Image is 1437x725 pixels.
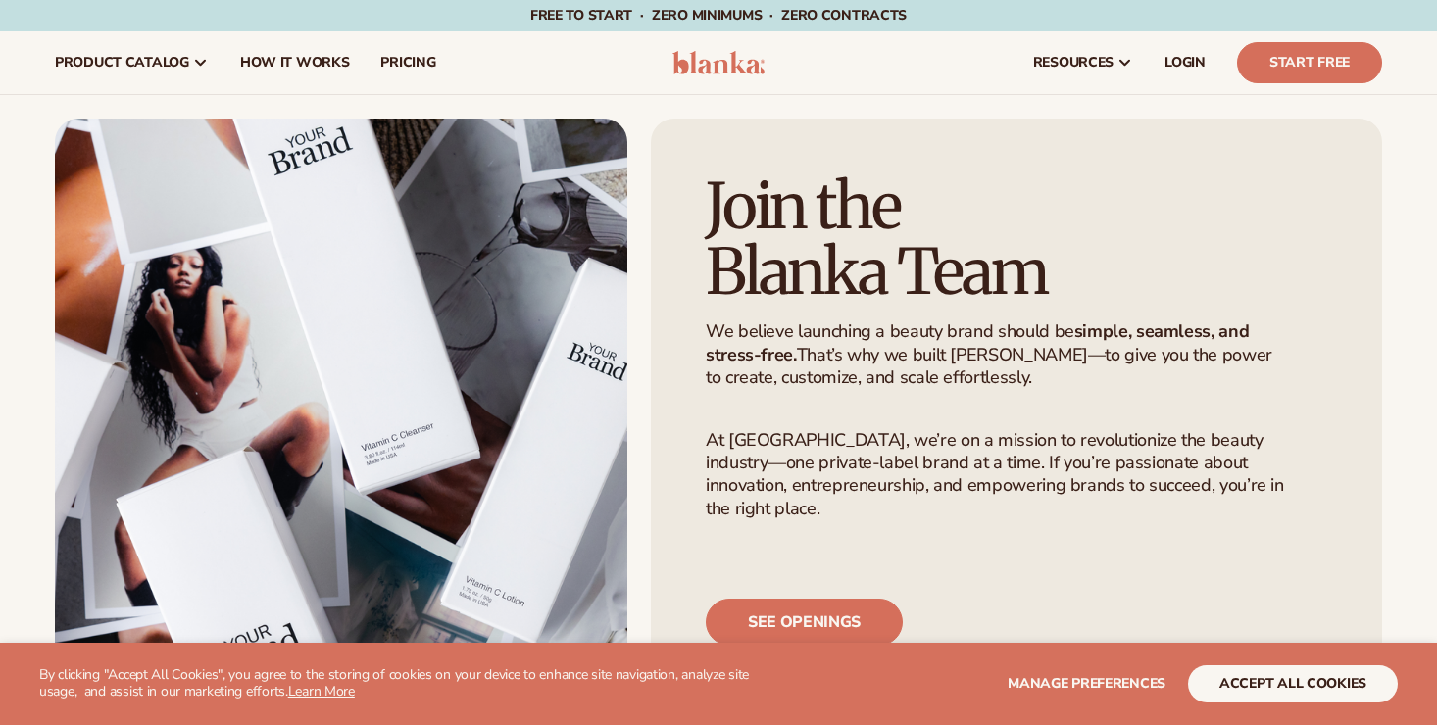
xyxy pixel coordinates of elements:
a: Start Free [1237,42,1382,83]
span: Manage preferences [1008,674,1165,693]
a: Learn More [288,682,355,701]
strong: simple, seamless, and stress-free. [706,319,1249,365]
p: We believe launching a beauty brand should be That’s why we built [PERSON_NAME]—to give you the p... [706,320,1290,389]
p: By clicking "Accept All Cookies", you agree to the storing of cookies on your device to enhance s... [39,667,762,701]
span: How It Works [240,55,350,71]
a: resources [1017,31,1149,94]
a: product catalog [39,31,224,94]
a: LOGIN [1149,31,1221,94]
button: accept all cookies [1188,665,1398,702]
span: product catalog [55,55,189,71]
img: logo [672,51,766,74]
span: Free to start · ZERO minimums · ZERO contracts [530,6,907,24]
span: LOGIN [1164,55,1206,71]
a: How It Works [224,31,366,94]
h1: Join the Blanka Team [706,173,1302,305]
button: Manage preferences [1008,665,1165,702]
span: resources [1033,55,1114,71]
a: pricing [365,31,451,94]
p: At [GEOGRAPHIC_DATA], we’re on a mission to revolutionize the beauty industry—one private-label b... [706,429,1290,521]
span: pricing [380,55,435,71]
a: See openings [706,599,903,646]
